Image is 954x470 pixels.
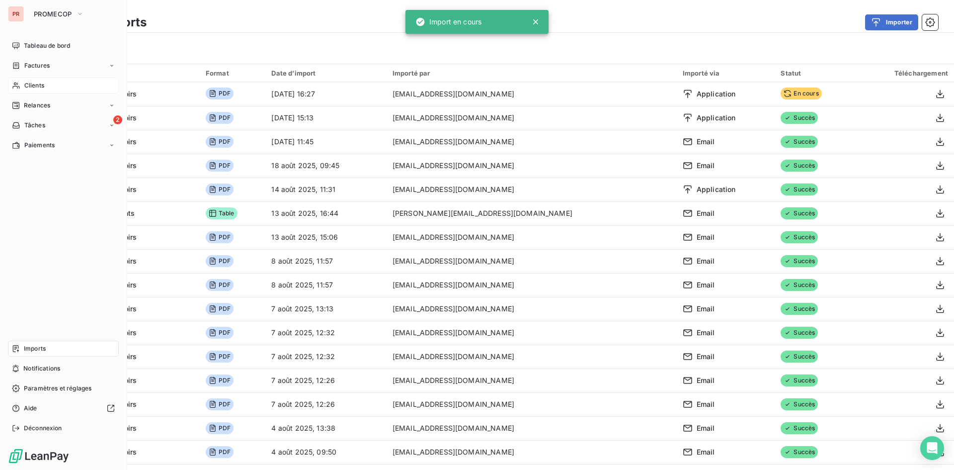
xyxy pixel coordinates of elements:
[781,69,849,77] div: Statut
[781,112,818,124] span: Succès
[697,89,736,99] span: Application
[415,13,481,31] div: Import en cours
[24,404,37,413] span: Aide
[206,112,234,124] span: PDF
[781,279,818,291] span: Succès
[206,351,234,363] span: PDF
[206,207,238,219] span: Table
[265,297,386,321] td: 7 août 2025, 13:13
[8,400,119,416] a: Aide
[24,141,55,150] span: Paiements
[387,82,677,106] td: [EMAIL_ADDRESS][DOMAIN_NAME]
[387,154,677,178] td: [EMAIL_ADDRESS][DOMAIN_NAME]
[387,392,677,416] td: [EMAIL_ADDRESS][DOMAIN_NAME]
[271,69,380,77] div: Date d’import
[697,423,715,433] span: Email
[697,399,715,409] span: Email
[387,416,677,440] td: [EMAIL_ADDRESS][DOMAIN_NAME]
[265,130,386,154] td: [DATE] 11:45
[8,380,119,396] a: Paramètres et réglages
[861,69,948,77] div: Téléchargement
[387,201,677,225] td: [PERSON_NAME][EMAIL_ADDRESS][DOMAIN_NAME]
[265,249,386,273] td: 8 août 2025, 11:57
[24,81,44,90] span: Clients
[23,364,60,373] span: Notifications
[781,255,818,267] span: Succès
[683,69,769,77] div: Importé via
[206,303,234,315] span: PDF
[24,101,50,110] span: Relances
[265,225,386,249] td: 13 août 2025, 15:06
[387,106,677,130] td: [EMAIL_ADDRESS][DOMAIN_NAME]
[393,69,671,77] div: Importé par
[387,178,677,201] td: [EMAIL_ADDRESS][DOMAIN_NAME]
[265,154,386,178] td: 18 août 2025, 09:45
[34,10,72,18] span: PROMECOP
[265,369,386,392] td: 7 août 2025, 12:26
[697,256,715,266] span: Email
[697,113,736,123] span: Application
[8,78,119,94] a: Clients
[24,61,50,70] span: Factures
[865,14,918,30] button: Importer
[265,416,386,440] td: 4 août 2025, 13:38
[387,345,677,369] td: [EMAIL_ADDRESS][DOMAIN_NAME]
[781,207,818,219] span: Succès
[697,137,715,147] span: Email
[387,440,677,464] td: [EMAIL_ADDRESS][DOMAIN_NAME]
[265,82,386,106] td: [DATE] 16:27
[206,398,234,410] span: PDF
[781,303,818,315] span: Succès
[206,136,234,148] span: PDF
[781,351,818,363] span: Succès
[781,231,818,243] span: Succès
[8,117,119,133] a: 2Tâches
[206,69,260,77] div: Format
[265,273,386,297] td: 8 août 2025, 11:57
[8,97,119,113] a: Relances
[781,136,818,148] span: Succès
[697,328,715,338] span: Email
[8,137,119,153] a: Paiements
[781,184,818,195] span: Succès
[206,279,234,291] span: PDF
[781,160,818,172] span: Succès
[24,41,70,50] span: Tableau de bord
[697,280,715,290] span: Email
[24,384,91,393] span: Paramètres et réglages
[206,88,234,99] span: PDF
[206,255,234,267] span: PDF
[781,422,818,434] span: Succès
[24,344,46,353] span: Imports
[697,232,715,242] span: Email
[24,121,45,130] span: Tâches
[697,447,715,457] span: Email
[265,201,386,225] td: 13 août 2025, 16:44
[8,38,119,54] a: Tableau de bord
[387,369,677,392] td: [EMAIL_ADDRESS][DOMAIN_NAME]
[265,392,386,416] td: 7 août 2025, 12:26
[206,327,234,339] span: PDF
[387,273,677,297] td: [EMAIL_ADDRESS][DOMAIN_NAME]
[781,446,818,458] span: Succès
[387,249,677,273] td: [EMAIL_ADDRESS][DOMAIN_NAME]
[697,185,736,194] span: Application
[265,106,386,130] td: [DATE] 15:13
[206,160,234,172] span: PDF
[265,321,386,345] td: 7 août 2025, 12:32
[387,130,677,154] td: [EMAIL_ADDRESS][DOMAIN_NAME]
[8,341,119,357] a: Imports
[113,115,122,124] span: 2
[781,88,821,99] span: En cours
[206,446,234,458] span: PDF
[8,6,24,22] div: PR
[206,375,234,386] span: PDF
[206,231,234,243] span: PDF
[387,225,677,249] td: [EMAIL_ADDRESS][DOMAIN_NAME]
[697,208,715,218] span: Email
[781,398,818,410] span: Succès
[697,304,715,314] span: Email
[781,327,818,339] span: Succès
[206,184,234,195] span: PDF
[920,436,944,460] div: Open Intercom Messenger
